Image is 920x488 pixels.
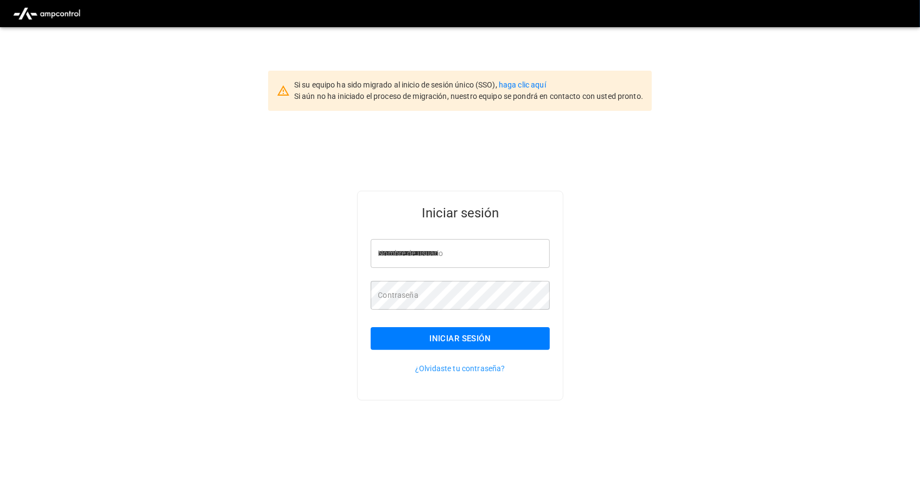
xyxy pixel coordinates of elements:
[294,92,643,101] span: Si aún no ha iniciado el proceso de migración, nuestro equipo se pondrá en contacto con usted pro...
[371,327,550,350] button: Iniciar sesión
[499,80,546,89] a: haga clic aquí
[9,3,85,24] img: ampcontrol.io logo
[371,363,550,374] p: ¿Olvidaste tu contraseña?
[294,80,499,89] span: Si su equipo ha sido migrado al inicio de sesión único (SSO),
[371,204,550,222] h5: Iniciar sesión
